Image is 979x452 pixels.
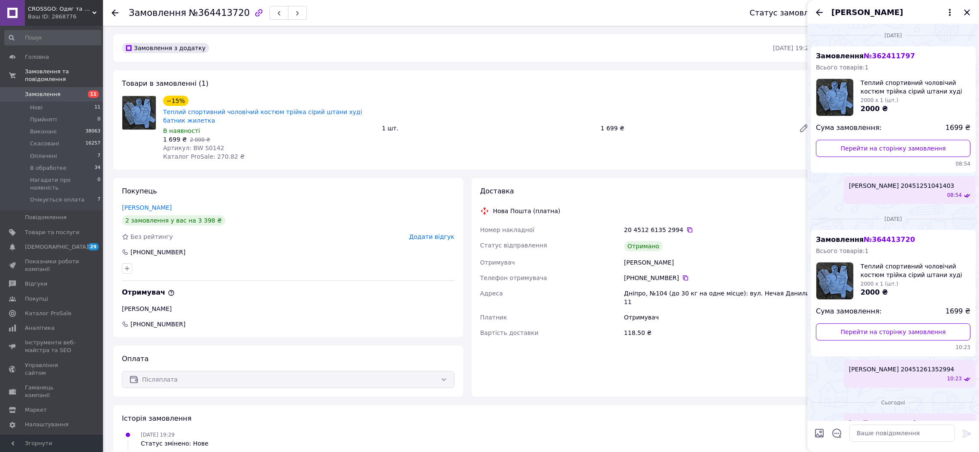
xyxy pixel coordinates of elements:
[122,414,191,422] span: Історія замовлення
[163,145,224,151] span: Артикул: BW S0142
[480,274,547,281] span: Телефон отримувача
[97,196,100,204] span: 7
[849,419,916,426] a: [URL][DOMAIN_NAME]
[864,52,915,60] span: № 362411797
[97,176,100,192] span: 0
[624,226,812,234] div: 20 4512 6135 2994
[849,365,954,374] span: [PERSON_NAME] 20451261352994
[480,187,514,195] span: Доставка
[28,13,103,21] div: Ваш ID: 2868776
[749,9,828,17] div: Статус замовлення
[622,310,814,325] div: Отримувач
[816,235,915,244] span: Замовлення
[622,255,814,270] div: [PERSON_NAME]
[190,137,210,143] span: 2 000 ₴
[25,214,67,221] span: Повідомлення
[30,116,57,124] span: Прийняті
[25,384,79,399] span: Гаманець компанії
[861,105,888,113] span: 2000 ₴
[773,45,812,51] time: [DATE] 19:29
[491,207,563,215] div: Нова Пошта (платна)
[480,314,507,321] span: Платник
[30,196,85,204] span: Очікується оплата
[816,247,869,254] span: Всього товарів: 1
[878,399,909,407] span: Сьогодні
[864,235,915,244] span: № 364413720
[816,64,869,71] span: Всього товарів: 1
[816,79,853,116] img: 5031716700_w100_h100_tyoplyj-sportivnyj-muzhskoj.jpg
[25,406,47,414] span: Маркет
[122,79,209,87] span: Товари в замовленні (1)
[141,439,209,448] div: Статус змінено: Нове
[30,152,57,160] span: Оплачені
[861,288,888,296] span: 2000 ₴
[163,136,187,143] span: 1 699 ₴
[622,325,814,341] div: 118.50 ₴
[831,428,843,439] button: Відкрити шаблони відповідей
[25,53,49,61] span: Головна
[163,127,200,134] span: В наявності
[189,8,250,18] span: №364413720
[130,320,186,328] span: [PHONE_NUMBER]
[122,43,209,53] div: Замовлення з додатку
[795,120,812,137] a: Редагувати
[816,160,970,168] span: 08:54 18.09.2025
[480,242,547,249] span: Статус відправлення
[379,122,597,134] div: 1 шт.
[30,176,97,192] span: Нагадати про наявність
[163,153,245,160] span: Каталог ProSale: 270.82 ₴
[163,96,188,106] div: −15%
[122,304,455,313] div: [PERSON_NAME]
[25,243,88,251] span: [DEMOGRAPHIC_DATA]
[816,323,970,341] a: Перейти на сторінку замовлення
[622,286,814,310] div: Дніпро, №104 (до 30 кг на одне місце): вул. Нечая Данили, 11
[97,152,100,160] span: 7
[94,164,100,172] span: 34
[25,258,79,273] span: Показники роботи компанії
[122,187,157,195] span: Покупець
[30,164,67,172] span: В обработке
[25,310,71,317] span: Каталог ProSale
[25,324,55,332] span: Аналітика
[88,90,99,98] span: 11
[947,192,962,199] span: 08:54 18.09.2025
[85,140,100,148] span: 16257
[122,288,175,296] span: Отримувач
[25,295,48,303] span: Покупці
[861,281,898,287] span: 2000 x 1 (шт.)
[25,280,47,288] span: Відгуки
[816,140,970,157] a: Перейти на сторінку замовлення
[881,216,906,223] span: [DATE]
[480,290,503,297] span: Адреса
[861,262,970,279] span: Теплий спортивний чоловічий костюм трійка сірий штани худі батник жилетка
[85,128,100,136] span: 38063
[814,7,824,18] button: Назад
[816,307,882,316] span: Сума замовлення:
[624,274,812,282] div: [PHONE_NUMBER]
[130,248,186,256] div: [PHONE_NUMBER]
[962,7,972,18] button: Закрити
[122,204,172,211] a: [PERSON_NAME]
[25,362,79,377] span: Управління сайтом
[409,233,454,240] span: Додати відгук
[97,116,100,124] span: 0
[4,30,101,45] input: Пошук
[25,339,79,354] span: Інструменти веб-майстра та SEO
[30,140,59,148] span: Скасовані
[94,104,100,111] span: 11
[811,214,976,223] div: 02.10.2025
[816,123,882,133] span: Сума замовлення:
[816,344,970,351] span: 10:23 02.10.2025
[811,398,976,407] div: 12.10.2025
[849,181,954,190] span: [PERSON_NAME] 20451251041403
[946,123,970,133] span: 1699 ₴
[811,31,976,39] div: 18.09.2025
[881,32,906,39] span: [DATE]
[861,97,898,103] span: 2000 x 1 (шт.)
[861,78,970,96] span: Теплий спортивний чоловічий костюм трійка сірий штани худі батник жилетка
[122,215,225,226] div: 2 замовлення у вас на 3 398 ₴
[88,243,99,250] span: 29
[30,104,42,111] span: Нові
[25,68,103,83] span: Замовлення та повідомлення
[129,8,186,18] span: Замовлення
